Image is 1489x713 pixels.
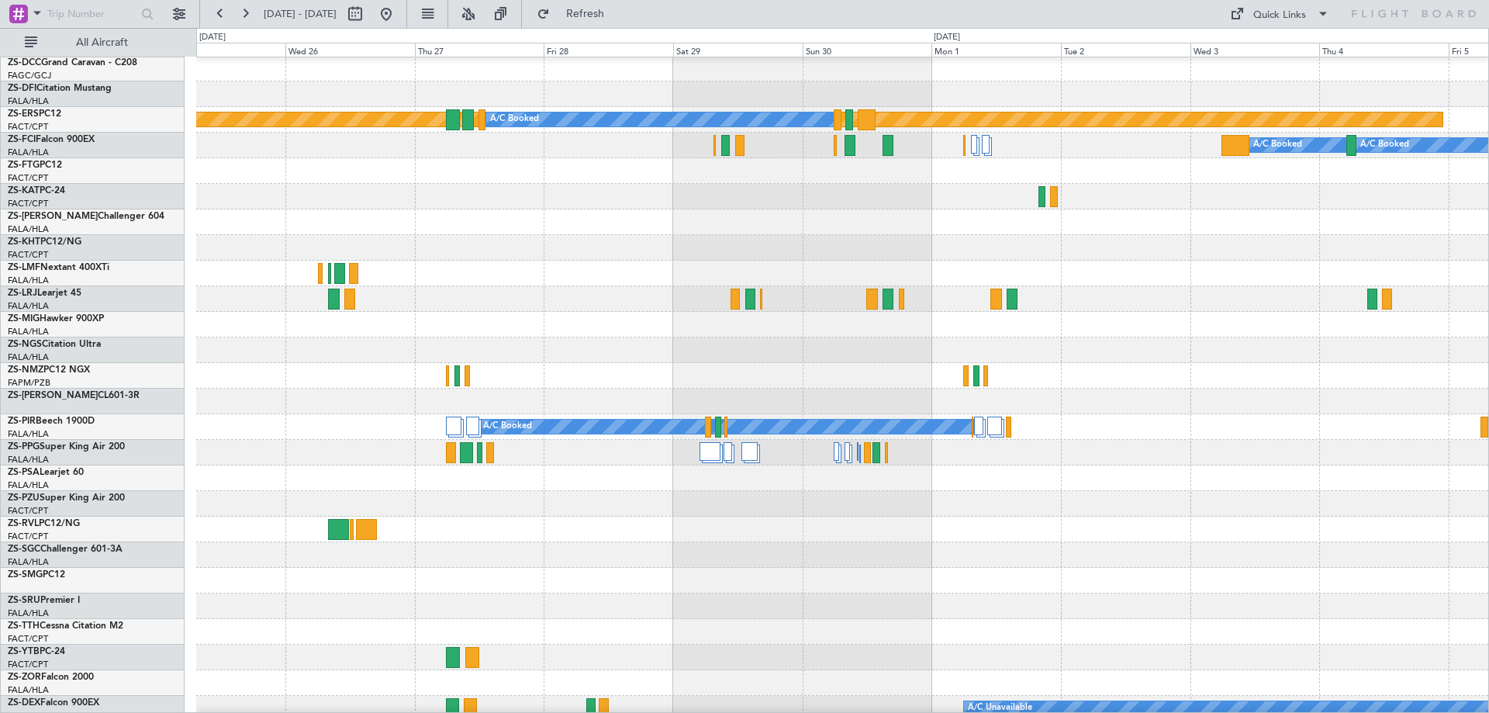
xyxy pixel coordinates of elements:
a: FALA/HLA [8,147,49,158]
a: ZS-MIGHawker 900XP [8,314,104,324]
span: ZS-FCI [8,135,36,144]
span: ZS-DEX [8,698,40,708]
div: Wed 3 [1190,43,1320,57]
div: Fri 28 [544,43,673,57]
span: ZS-DCC [8,58,41,67]
div: Tue 25 [157,43,286,57]
a: FACT/CPT [8,121,48,133]
span: ZS-NMZ [8,365,43,375]
a: ZS-DCCGrand Caravan - C208 [8,58,137,67]
span: ZS-KAT [8,186,40,196]
a: ZS-KATPC-24 [8,186,65,196]
span: ZS-SGC [8,545,40,554]
span: ZS-FTG [8,161,40,170]
span: ZS-PPG [8,442,40,452]
div: Sun 30 [803,43,932,57]
a: FALA/HLA [8,428,49,440]
a: ZS-RVLPC12/NG [8,519,80,528]
span: All Aircraft [40,37,164,48]
button: All Aircraft [17,30,168,55]
div: Thu 27 [415,43,544,57]
a: FALA/HLA [8,556,49,568]
span: ZS-ERS [8,109,39,119]
span: ZS-PZU [8,493,40,503]
a: ZS-TTHCessna Citation M2 [8,621,123,631]
div: Sat 29 [673,43,803,57]
span: ZS-LMF [8,263,40,272]
a: FALA/HLA [8,351,49,363]
span: ZS-[PERSON_NAME] [8,391,98,400]
div: A/C Booked [490,108,539,131]
a: ZS-DEXFalcon 900EX [8,698,99,708]
span: ZS-[PERSON_NAME] [8,212,98,221]
a: FALA/HLA [8,275,49,286]
span: ZS-PSA [8,468,40,477]
a: FALA/HLA [8,607,49,619]
span: ZS-MIG [8,314,40,324]
a: ZS-YTBPC-24 [8,647,65,656]
span: [DATE] - [DATE] [264,7,337,21]
span: ZS-NGS [8,340,42,349]
a: FACT/CPT [8,198,48,209]
span: ZS-SRU [8,596,40,605]
div: Wed 26 [285,43,415,57]
a: ZS-KHTPC12/NG [8,237,81,247]
button: Quick Links [1222,2,1337,26]
a: FACT/CPT [8,659,48,670]
a: FALA/HLA [8,454,49,466]
a: ZS-SRUPremier I [8,596,80,605]
span: ZS-RVL [8,519,39,528]
a: ZS-[PERSON_NAME]CL601-3R [8,391,140,400]
a: FACT/CPT [8,249,48,261]
a: FAPM/PZB [8,377,50,389]
a: ZS-NGSCitation Ultra [8,340,101,349]
span: ZS-YTB [8,647,40,656]
a: FALA/HLA [8,326,49,337]
a: ZS-PPGSuper King Air 200 [8,442,125,452]
span: Refresh [553,9,618,19]
a: ZS-FTGPC12 [8,161,62,170]
span: ZS-PIR [8,417,36,426]
span: ZS-TTH [8,621,40,631]
a: ZS-ERSPC12 [8,109,61,119]
a: ZS-[PERSON_NAME]Challenger 604 [8,212,164,221]
a: ZS-SMGPC12 [8,570,65,580]
div: A/C Booked [483,415,532,438]
a: FALA/HLA [8,300,49,312]
a: FACT/CPT [8,531,48,542]
a: FALA/HLA [8,684,49,696]
div: A/C Booked [1253,133,1302,157]
span: ZS-KHT [8,237,40,247]
a: ZS-LRJLearjet 45 [8,289,81,298]
a: FALA/HLA [8,223,49,235]
a: ZS-PSALearjet 60 [8,468,84,477]
a: FAGC/GCJ [8,70,51,81]
a: ZS-FCIFalcon 900EX [8,135,95,144]
a: FACT/CPT [8,633,48,645]
a: ZS-PZUSuper King Air 200 [8,493,125,503]
a: FACT/CPT [8,172,48,184]
button: Refresh [530,2,623,26]
div: Quick Links [1253,8,1306,23]
a: FALA/HLA [8,479,49,491]
div: A/C Booked [1360,133,1409,157]
a: FALA/HLA [8,95,49,107]
div: Thu 4 [1319,43,1449,57]
span: ZS-SMG [8,570,43,580]
span: ZS-DFI [8,84,36,93]
a: FACT/CPT [8,505,48,517]
a: ZS-LMFNextant 400XTi [8,263,109,272]
a: ZS-NMZPC12 NGX [8,365,90,375]
a: ZS-ZORFalcon 2000 [8,673,94,682]
div: [DATE] [934,31,960,44]
a: ZS-SGCChallenger 601-3A [8,545,123,554]
span: ZS-LRJ [8,289,37,298]
div: Tue 2 [1061,43,1190,57]
span: ZS-ZOR [8,673,41,682]
div: [DATE] [199,31,226,44]
a: ZS-PIRBeech 1900D [8,417,95,426]
div: Mon 1 [931,43,1061,57]
a: ZS-DFICitation Mustang [8,84,112,93]
input: Trip Number [47,2,136,26]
